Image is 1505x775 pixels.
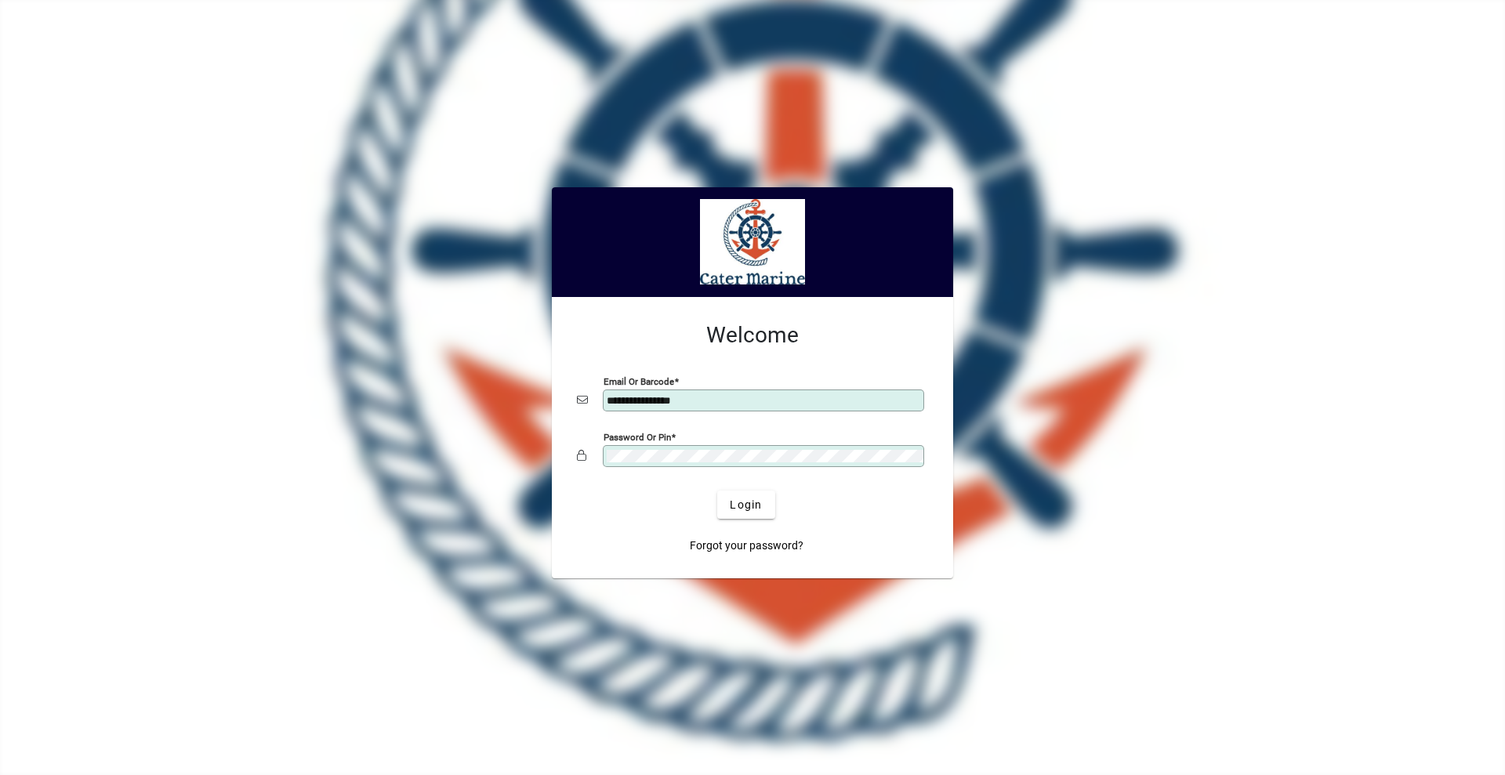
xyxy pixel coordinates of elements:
mat-label: Email or Barcode [604,376,674,387]
mat-label: Password or Pin [604,432,671,443]
a: Forgot your password? [684,531,810,560]
button: Login [717,491,774,519]
h2: Welcome [577,322,928,349]
span: Forgot your password? [690,538,803,554]
span: Login [730,497,762,513]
